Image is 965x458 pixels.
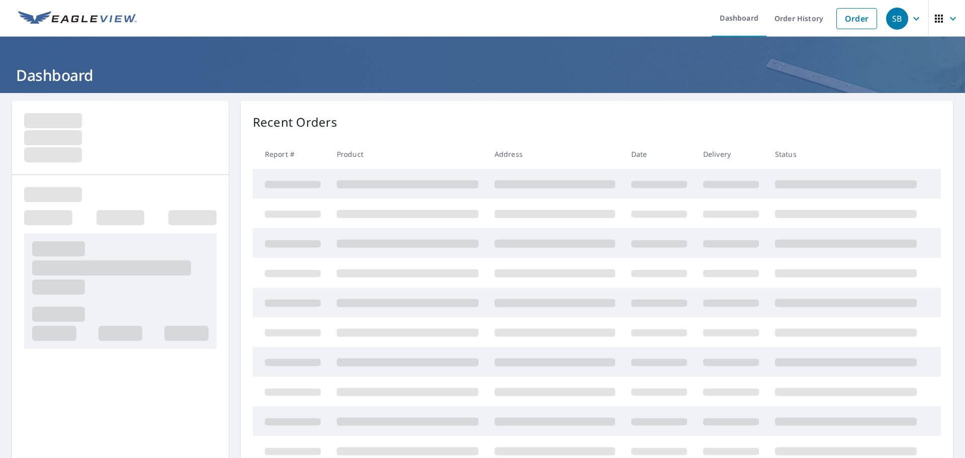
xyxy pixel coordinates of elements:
[767,139,925,169] th: Status
[12,65,953,85] h1: Dashboard
[329,139,487,169] th: Product
[695,139,767,169] th: Delivery
[836,8,877,29] a: Order
[487,139,623,169] th: Address
[18,11,137,26] img: EV Logo
[253,139,329,169] th: Report #
[623,139,695,169] th: Date
[886,8,908,30] div: SB
[253,113,337,131] p: Recent Orders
